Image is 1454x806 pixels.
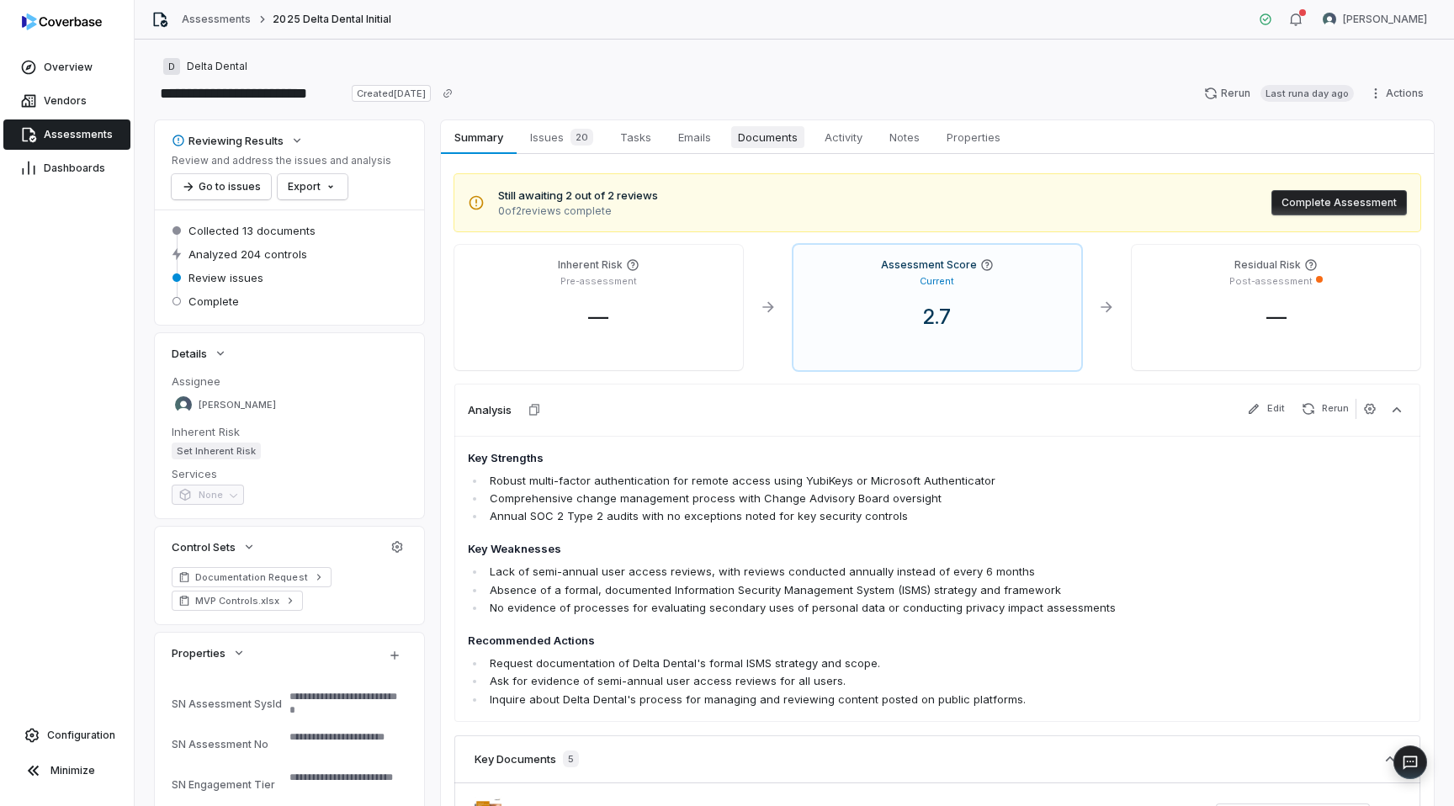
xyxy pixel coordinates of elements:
span: Overview [44,61,93,74]
span: Configuration [47,729,115,742]
span: Tasks [613,126,658,148]
span: Collected 13 documents [188,223,316,238]
a: Documentation Request [172,567,332,587]
span: 2025 Delta Dental Initial [273,13,391,26]
p: Post-assessment [1229,275,1313,288]
span: — [575,305,622,329]
span: MVP Controls.xlsx [195,594,279,607]
h3: Analysis [468,402,512,417]
a: Dashboards [3,153,130,183]
dt: Inherent Risk [172,424,407,439]
button: Complete Assessment [1271,190,1407,215]
a: Configuration [7,720,127,750]
span: Review issues [188,270,263,285]
button: Edit [1240,399,1292,419]
span: 0 of 2 reviews complete [498,204,658,218]
a: Overview [3,52,130,82]
span: Issues [523,125,600,149]
li: Annual SOC 2 Type 2 audits with no exceptions noted for key security controls [486,507,1219,525]
button: DDelta Dental [158,51,252,82]
div: SN Engagement Tier [172,778,283,791]
span: Activity [818,126,869,148]
span: Documents [731,126,804,148]
span: Complete [188,294,239,309]
span: Created [DATE] [352,85,431,102]
span: Properties [940,126,1007,148]
dt: Services [172,466,407,481]
a: Assessments [3,119,130,150]
span: Set Inherent Risk [172,443,261,459]
span: Properties [172,645,226,660]
span: Documentation Request [195,570,308,584]
h4: Key Strengths [468,450,1219,467]
li: Inquire about Delta Dental's process for managing and reviewing content posted on public platforms. [486,691,1219,708]
span: Summary [448,126,509,148]
button: Sayantan Bhattacherjee avatar[PERSON_NAME] [1313,7,1437,32]
li: Robust multi-factor authentication for remote access using YubiKeys or Microsoft Authenticator [486,472,1219,490]
dt: Assignee [172,374,407,389]
span: [PERSON_NAME] [1343,13,1427,26]
span: Still awaiting 2 out of 2 reviews [498,188,658,204]
span: 2.7 [910,305,964,329]
span: Assessments [44,128,113,141]
button: Copy link [432,78,463,109]
div: SN Assessment No [172,738,283,750]
img: Sayantan Bhattacherjee avatar [175,396,192,413]
span: Minimize [50,764,95,777]
button: RerunLast runa day ago [1194,81,1364,106]
button: Properties [167,638,251,668]
span: — [1253,305,1300,329]
span: Dashboards [44,162,105,175]
span: Delta Dental [187,60,247,73]
img: logo-D7KZi-bG.svg [22,13,102,30]
span: Analyzed 204 controls [188,247,307,262]
span: Details [172,346,207,361]
h4: Inherent Risk [558,258,623,272]
a: Vendors [3,86,130,116]
p: Current [920,275,954,288]
div: SN Assessment SysId [172,697,283,710]
span: [PERSON_NAME] [199,399,276,411]
img: Sayantan Bhattacherjee avatar [1323,13,1336,26]
button: Go to issues [172,174,271,199]
a: Assessments [182,13,251,26]
li: Ask for evidence of semi-annual user access reviews for all users. [486,672,1219,690]
button: Minimize [7,754,127,787]
h4: Recommended Actions [468,633,1219,650]
li: Request documentation of Delta Dental's formal ISMS strategy and scope. [486,655,1219,672]
span: 5 [563,750,579,767]
div: Reviewing Results [172,133,284,148]
li: Lack of semi-annual user access reviews, with reviews conducted annually instead of every 6 months [486,563,1219,581]
button: Details [167,338,232,369]
span: Notes [883,126,926,148]
li: Comprehensive change management process with Change Advisory Board oversight [486,490,1219,507]
h4: Residual Risk [1234,258,1301,272]
span: Last run a day ago [1260,85,1354,102]
p: Pre-assessment [560,275,637,288]
li: No evidence of processes for evaluating secondary uses of personal data or conducting privacy imp... [486,599,1219,617]
span: Emails [671,126,718,148]
li: Absence of a formal, documented Information Security Management System (ISMS) strategy and framework [486,581,1219,599]
span: Control Sets [172,539,236,554]
button: Actions [1364,81,1434,106]
h3: Key Documents [475,751,556,766]
span: Vendors [44,94,87,108]
h4: Key Weaknesses [468,541,1219,558]
button: Export [278,174,348,199]
h4: Assessment Score [881,258,977,272]
button: Rerun [1295,399,1356,419]
a: MVP Controls.xlsx [172,591,303,611]
span: 20 [570,129,593,146]
button: Control Sets [167,532,261,562]
p: Review and address the issues and analysis [172,154,391,167]
button: Reviewing Results [167,125,309,156]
